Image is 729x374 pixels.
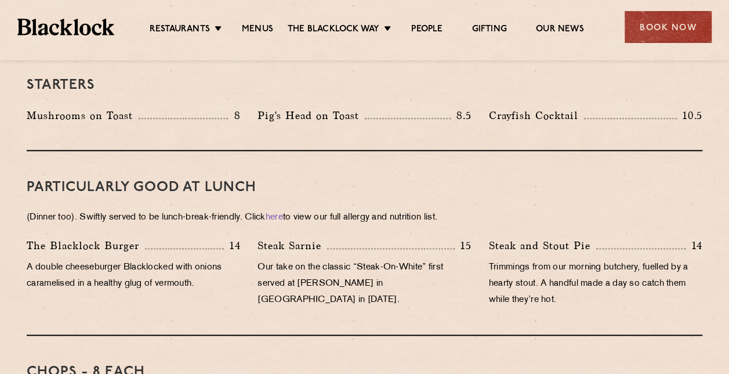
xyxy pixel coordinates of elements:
h3: PARTICULARLY GOOD AT LUNCH [27,180,702,195]
p: The Blacklock Burger [27,238,145,254]
p: Crayfish Cocktail [489,107,584,124]
a: here [266,213,283,222]
div: Book Now [625,11,712,43]
p: A double cheeseburger Blacklocked with onions caramelised in a healthy glug of vermouth. [27,260,240,292]
a: Gifting [472,24,506,37]
a: Menus [242,24,273,37]
p: Mushrooms on Toast [27,107,139,124]
p: Steak Sarnie [257,238,327,254]
p: (Dinner too). Swiftly served to be lunch-break-friendly. Click to view our full allergy and nutri... [27,210,702,226]
a: Restaurants [150,24,210,37]
a: The Blacklock Way [288,24,379,37]
h3: Starters [27,78,702,93]
p: Pig's Head on Toast [257,107,365,124]
p: 14 [686,238,702,253]
p: Steak and Stout Pie [489,238,596,254]
p: Trimmings from our morning butchery, fuelled by a hearty stout. A handful made a day so catch the... [489,260,702,308]
a: Our News [536,24,584,37]
img: BL_Textured_Logo-footer-cropped.svg [17,19,114,35]
p: 8 [228,108,240,123]
p: 14 [224,238,241,253]
p: Our take on the classic “Steak-On-White” first served at [PERSON_NAME] in [GEOGRAPHIC_DATA] in [D... [257,260,471,308]
p: 8.5 [451,108,472,123]
p: 15 [455,238,472,253]
p: 10.5 [677,108,702,123]
a: People [411,24,443,37]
